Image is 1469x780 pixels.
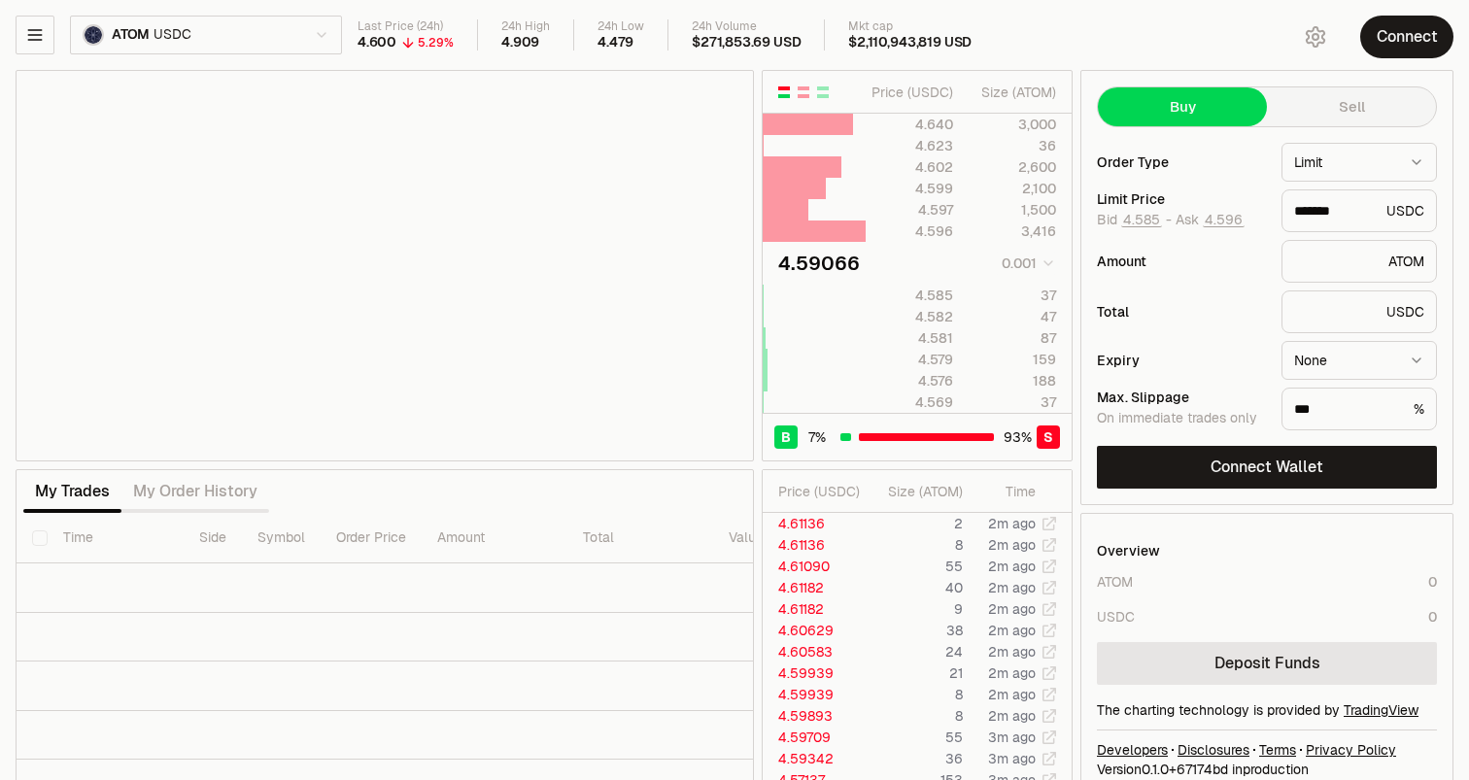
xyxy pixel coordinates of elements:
div: 4.569 [867,392,953,412]
td: 55 [867,727,964,748]
td: 4.59939 [763,662,867,684]
th: Time [48,513,184,563]
th: Side [184,513,242,563]
time: 2m ago [988,600,1036,618]
time: 2m ago [988,643,1036,661]
td: 4.61136 [763,534,867,556]
td: 24 [867,641,964,662]
td: 38 [867,620,964,641]
span: B [781,427,791,447]
div: USDC [1281,189,1437,232]
div: Max. Slippage [1097,390,1266,404]
th: Order Price [321,513,422,563]
td: 36 [867,748,964,769]
td: 40 [867,577,964,598]
td: 4.59342 [763,748,867,769]
a: Deposit Funds [1097,642,1437,685]
div: 4.579 [867,350,953,369]
div: USDC [1281,290,1437,333]
div: 4.599 [867,179,953,198]
div: 24h Volume [692,19,801,34]
div: Limit Price [1097,192,1266,206]
div: 36 [970,136,1056,155]
div: 5.29% [418,35,454,51]
span: Ask [1176,212,1245,229]
button: My Order History [121,472,269,511]
time: 2m ago [988,579,1036,596]
div: 2,100 [970,179,1056,198]
div: Mkt cap [848,19,972,34]
div: Version 0.1.0 + in production [1097,760,1437,779]
td: 8 [867,705,964,727]
button: 4.585 [1121,212,1162,227]
button: Show Sell Orders Only [796,85,811,100]
time: 2m ago [988,558,1036,575]
a: Privacy Policy [1306,740,1396,760]
div: Total [1097,305,1266,319]
time: 2m ago [988,686,1036,703]
td: 4.61136 [763,513,867,534]
div: 0 [1428,572,1437,592]
span: USDC [154,26,190,44]
span: ATOM [112,26,150,44]
div: Last Price (24h) [358,19,454,34]
time: 2m ago [988,664,1036,682]
button: Sell [1267,87,1436,126]
span: Bid - [1097,212,1172,229]
button: Connect Wallet [1097,446,1437,489]
time: 2m ago [988,536,1036,554]
div: 24h High [501,19,550,34]
div: USDC [1097,607,1135,627]
div: ATOM [1097,572,1133,592]
td: 8 [867,684,964,705]
td: 4.59709 [763,727,867,748]
td: 55 [867,556,964,577]
button: Show Buy Orders Only [815,85,831,100]
div: 4.600 [358,34,396,51]
div: Time [979,482,1036,501]
button: Buy [1098,87,1267,126]
div: Price ( USDC ) [867,83,953,102]
td: 4.61182 [763,598,867,620]
div: On immediate trades only [1097,410,1266,427]
div: 37 [970,286,1056,305]
div: ATOM [1281,240,1437,283]
div: 4.576 [867,371,953,390]
td: 4.59939 [763,684,867,705]
div: 4.597 [867,200,953,220]
td: 4.60629 [763,620,867,641]
button: Connect [1360,16,1453,58]
td: 4.59893 [763,705,867,727]
div: 4.623 [867,136,953,155]
div: Overview [1097,541,1160,560]
th: Amount [422,513,567,563]
time: 3m ago [988,750,1036,767]
div: 2,600 [970,157,1056,177]
span: S [1043,427,1053,447]
div: 87 [970,328,1056,348]
div: 24h Low [598,19,644,34]
div: 4.479 [598,34,633,51]
button: 0.001 [996,252,1056,275]
button: None [1281,341,1437,380]
button: Limit [1281,143,1437,182]
td: 2 [867,513,964,534]
div: 4.59066 [778,250,860,277]
a: Disclosures [1178,740,1249,760]
td: 9 [867,598,964,620]
div: 1,500 [970,200,1056,220]
div: 188 [970,371,1056,390]
time: 2m ago [988,515,1036,532]
a: Terms [1259,740,1296,760]
td: 4.61182 [763,577,867,598]
button: 4.596 [1203,212,1245,227]
div: The charting technology is provided by [1097,700,1437,720]
div: 4.581 [867,328,953,348]
a: TradingView [1344,701,1418,719]
td: 4.61090 [763,556,867,577]
span: 7 % [808,427,826,447]
div: 3,416 [970,221,1056,241]
th: Total [567,513,713,563]
td: 8 [867,534,964,556]
button: My Trades [23,472,121,511]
